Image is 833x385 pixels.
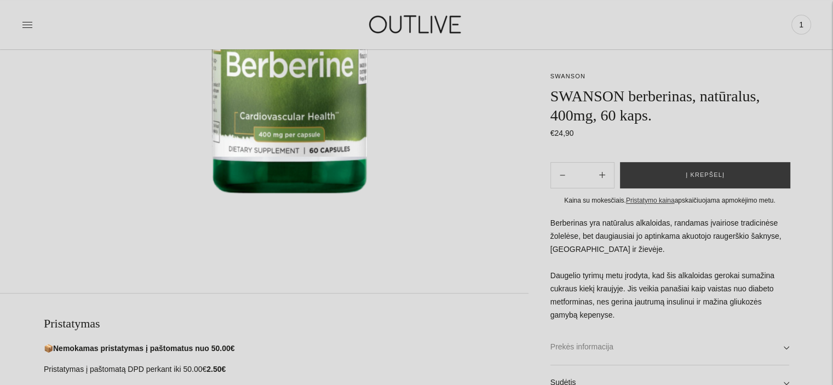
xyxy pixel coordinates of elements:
a: Prekės informacija [550,330,789,365]
span: 1 [794,17,809,32]
h1: SWANSON berberinas, natūralus, 400mg, 60 kaps. [550,87,789,125]
p: Berberinas yra natūralus alkaloidas, randamas įvairiose tradicinėse žolelėse, bet daugiausiai jo ... [550,217,789,322]
span: Į krepšelį [686,170,725,181]
button: Add product quantity [551,162,574,188]
div: Kaina su mokesčiais. apskaičiuojama apmokėjimo metu. [550,195,789,206]
input: Product quantity [574,167,590,183]
strong: 2.50€ [206,365,226,373]
p: 📦 [44,342,528,355]
h2: Pristatymas [44,315,528,332]
button: Subtract product quantity [590,162,614,188]
strong: Nemokamas pristatymas į paštomatus nuo 50.00€ [53,344,234,353]
button: Į krepšelį [620,162,790,188]
p: Pristatymas į paštomatą DPD perkant iki 50.00€ [44,363,528,376]
span: €24,90 [550,129,574,137]
img: OUTLIVE [348,5,485,43]
a: 1 [791,13,811,37]
a: SWANSON [550,73,585,79]
a: Pristatymo kaina [626,197,675,204]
